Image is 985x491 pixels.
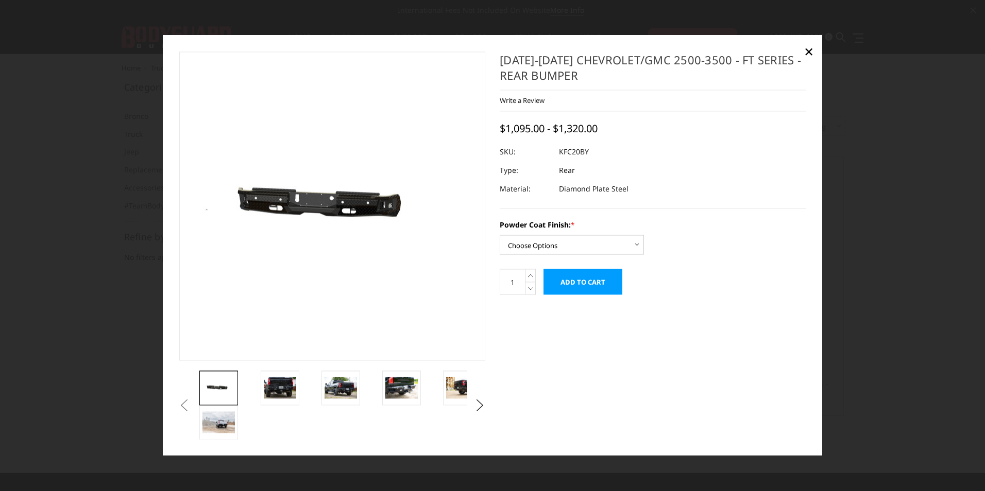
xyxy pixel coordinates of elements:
button: Next [472,397,488,413]
img: 2020-2025 Chevrolet/GMC 2500-3500 - FT Series - Rear Bumper [325,377,357,398]
dt: SKU: [500,143,551,161]
button: Previous [177,397,192,413]
dd: Rear [559,161,575,180]
dt: Material: [500,180,551,198]
dt: Type: [500,161,551,180]
a: Write a Review [500,96,545,105]
img: 2020-2025 Chevrolet/GMC 2500-3500 - FT Series - Rear Bumper [202,380,235,396]
img: 2020-2025 Chevrolet/GMC 2500-3500 - FT Series - Rear Bumper [446,377,479,398]
dd: KFC20BY [559,143,589,161]
img: 2020-2025 Chevrolet/GMC 2500-3500 - FT Series - Rear Bumper [264,377,296,398]
iframe: Chat Widget [933,442,985,491]
img: 2020-2025 Chevrolet/GMC 2500-3500 - FT Series - Rear Bumper [202,411,235,433]
input: Add to Cart [544,269,622,295]
a: 2020-2025 Chevrolet/GMC 2500-3500 - FT Series - Rear Bumper [179,51,486,360]
dd: Diamond Plate Steel [559,180,629,198]
a: Close [801,43,817,59]
span: × [804,40,813,62]
span: $1,095.00 - $1,320.00 [500,121,598,135]
h1: [DATE]-[DATE] Chevrolet/GMC 2500-3500 - FT Series - Rear Bumper [500,51,806,90]
label: Powder Coat Finish: [500,219,806,230]
img: 2020-2025 Chevrolet/GMC 2500-3500 - FT Series - Rear Bumper [385,377,418,398]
